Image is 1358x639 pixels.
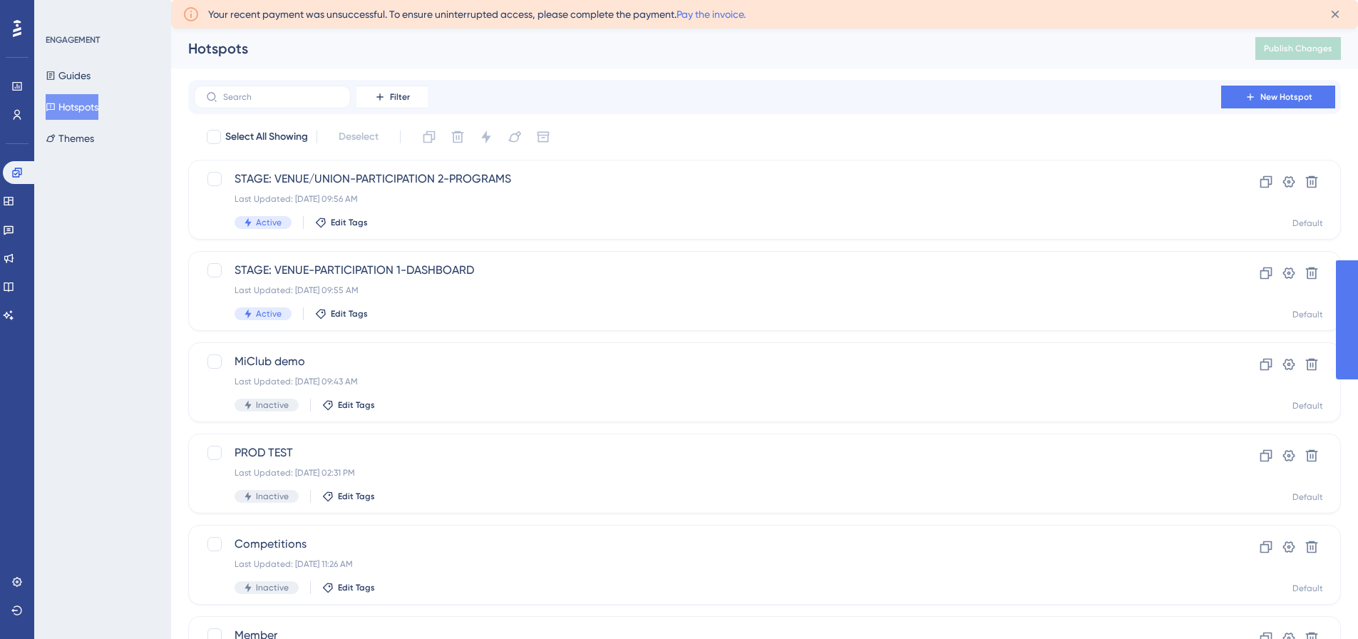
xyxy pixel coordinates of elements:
[322,491,375,502] button: Edit Tags
[338,582,375,593] span: Edit Tags
[356,86,428,108] button: Filter
[1264,43,1332,54] span: Publish Changes
[235,262,1180,279] span: STAGE: VENUE-PARTICIPATION 1-DASHBOARD
[225,128,308,145] span: Select All Showing
[331,308,368,319] span: Edit Tags
[235,467,1180,479] div: Last Updated: [DATE] 02:31 PM
[256,491,289,502] span: Inactive
[235,558,1180,570] div: Last Updated: [DATE] 11:26 AM
[235,193,1180,205] div: Last Updated: [DATE] 09:56 AM
[315,217,368,228] button: Edit Tags
[339,128,379,145] span: Deselect
[235,353,1180,370] span: MiClub demo
[1292,309,1323,320] div: Default
[315,308,368,319] button: Edit Tags
[1255,37,1341,60] button: Publish Changes
[256,217,282,228] span: Active
[326,124,391,150] button: Deselect
[46,63,91,88] button: Guides
[322,399,375,411] button: Edit Tags
[331,217,368,228] span: Edit Tags
[322,582,375,593] button: Edit Tags
[235,376,1180,387] div: Last Updated: [DATE] 09:43 AM
[235,536,1180,553] span: Competitions
[338,491,375,502] span: Edit Tags
[390,91,410,103] span: Filter
[1260,91,1312,103] span: New Hotspot
[1292,218,1323,229] div: Default
[46,34,100,46] div: ENGAGEMENT
[188,39,1220,58] div: Hotspots
[208,6,746,23] span: Your recent payment was unsuccessful. To ensure uninterrupted access, please complete the payment.
[1292,583,1323,594] div: Default
[1292,400,1323,411] div: Default
[256,582,289,593] span: Inactive
[235,285,1180,296] div: Last Updated: [DATE] 09:55 AM
[46,126,94,151] button: Themes
[1298,583,1341,625] iframe: UserGuiding AI Assistant Launcher
[46,94,98,120] button: Hotspots
[235,170,1180,188] span: STAGE: VENUE/UNION-PARTICIPATION 2-PROGRAMS
[223,92,339,102] input: Search
[1292,491,1323,503] div: Default
[256,399,289,411] span: Inactive
[1221,86,1335,108] button: New Hotspot
[338,399,375,411] span: Edit Tags
[235,444,1180,461] span: PROD TEST
[256,308,282,319] span: Active
[677,9,746,20] a: Pay the invoice.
